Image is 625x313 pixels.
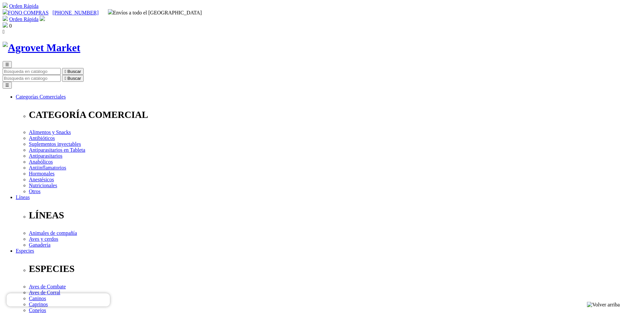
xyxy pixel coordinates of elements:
button: ☰ [3,61,12,68]
a: Alimentos y Snacks [29,129,71,135]
a: Antiparasitarios en Tableta [29,147,85,153]
img: shopping-bag.svg [3,22,8,28]
a: Caprinos [29,302,48,307]
a: Aves y cerdos [29,236,58,242]
a: Otros [29,189,41,194]
p: CATEGORÍA COMERCIAL [29,109,622,120]
span: ☰ [5,62,9,67]
a: Categorías Comerciales [16,94,66,100]
a: Antiinflamatorios [29,165,66,170]
input: Buscar [3,68,61,75]
span: Buscar [68,69,81,74]
span: 0 [9,23,12,29]
img: delivery-truck.svg [108,9,113,14]
a: Animales de compañía [29,230,77,236]
i:  [65,69,66,74]
img: Agrovet Market [3,42,80,54]
a: FONO COMPRAS [3,10,49,15]
a: Anabólicos [29,159,53,165]
p: ESPECIES [29,263,622,274]
span: Envíos a todo el [GEOGRAPHIC_DATA] [108,10,202,15]
p: LÍNEAS [29,210,622,221]
span: Buscar [68,76,81,81]
a: Aves de Combate [29,284,66,289]
a: Antiparasitarios [29,153,62,159]
a: Nutricionales [29,183,57,188]
button:  Buscar [62,68,84,75]
input: Buscar [3,75,61,82]
a: [PHONE_NUMBER] [52,10,98,15]
img: shopping-cart.svg [3,16,8,21]
img: Volver arriba [587,302,620,308]
a: Hormonales [29,171,54,176]
a: Acceda a su cuenta de cliente [40,16,45,22]
a: Orden Rápida [9,3,38,9]
a: Especies [16,248,34,254]
button:  Buscar [62,75,84,82]
img: user.svg [40,16,45,21]
a: Aves de Corral [29,290,60,295]
button: ☰ [3,82,12,89]
a: Conejos [29,307,46,313]
img: phone.svg [3,9,8,14]
a: Suplementos inyectables [29,141,81,147]
a: Ganadería [29,242,51,248]
a: Líneas [16,194,30,200]
iframe: Brevo live chat [7,293,110,306]
i:  [3,29,5,34]
a: Orden Rápida [9,16,38,22]
a: Anestésicos [29,177,54,182]
img: shopping-cart.svg [3,3,8,8]
a: Antibióticos [29,135,55,141]
i:  [65,76,66,81]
